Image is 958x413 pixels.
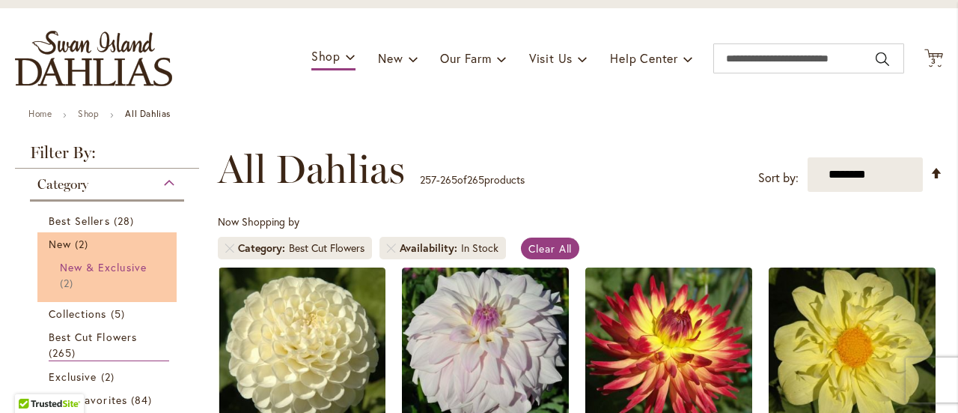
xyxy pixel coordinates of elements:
iframe: Launch Accessibility Center [11,360,53,402]
span: Category [37,176,88,193]
span: Clear All [528,241,573,256]
span: Help Center [610,50,678,66]
a: Best Cut Flowers [49,329,169,361]
span: 2 [75,236,92,252]
span: 265 [467,172,484,187]
p: - of products [420,168,525,192]
button: 3 [924,49,943,69]
span: Category [238,241,289,256]
span: Best Sellers [49,214,110,228]
span: 5 [111,306,129,322]
a: Shop [78,108,99,119]
span: Shop [311,48,341,64]
span: Now Shopping by [218,214,299,229]
span: Availability [400,241,461,256]
a: Clear All [521,238,580,259]
a: Best Sellers [49,213,169,229]
span: Best Cut Flowers [49,330,137,344]
span: Visit Us [529,50,573,66]
div: Best Cut Flowers [289,241,364,256]
label: Sort by: [758,164,799,192]
span: All Dahlias [218,147,405,192]
span: 3 [931,56,936,66]
span: Our Farm [440,50,491,66]
a: New &amp; Exclusive [60,259,158,291]
span: 257 [420,172,436,187]
a: store logo [15,31,172,86]
span: New [49,237,71,251]
strong: Filter By: [15,145,199,169]
span: New & Exclusive [60,260,147,274]
a: Exclusive [49,369,169,385]
a: Staff Favorites [49,392,169,408]
strong: All Dahlias [125,108,171,119]
span: 265 [440,172,457,187]
span: Exclusive [49,370,97,384]
a: Remove Category Best Cut Flowers [225,244,234,253]
a: Home [28,108,52,119]
span: Collections [49,307,107,321]
a: Remove Availability In Stock [387,244,396,253]
span: 2 [101,369,118,385]
span: New [378,50,403,66]
span: 84 [131,392,156,408]
span: Staff Favorites [49,393,127,407]
span: 265 [49,345,79,361]
a: Collections [49,306,169,322]
span: 28 [114,213,138,229]
span: 2 [60,275,77,291]
div: In Stock [461,241,498,256]
a: New [49,236,169,252]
